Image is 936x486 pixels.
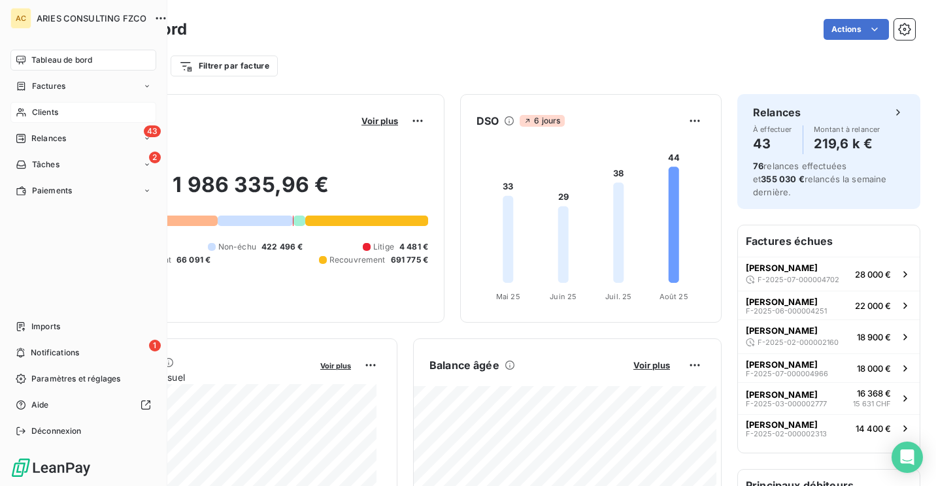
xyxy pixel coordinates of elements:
[660,292,688,301] tspan: Août 25
[10,180,156,201] a: Paiements
[149,152,161,163] span: 2
[176,254,210,266] span: 66 091 €
[10,76,156,97] a: Factures
[149,340,161,351] span: 1
[761,174,804,184] span: 355 030 €
[37,13,146,24] span: ARIES CONSULTING FZCO
[329,254,386,266] span: Recouvrement
[10,457,92,478] img: Logo LeanPay
[316,359,355,371] button: Voir plus
[218,241,256,253] span: Non-échu
[753,133,792,154] h4: 43
[31,54,92,66] span: Tableau de bord
[738,353,920,382] button: [PERSON_NAME]F-2025-07-00000496618 000 €
[358,115,402,127] button: Voir plus
[753,125,792,133] span: À effectuer
[261,241,303,253] span: 422 496 €
[746,389,818,400] span: [PERSON_NAME]
[10,395,156,415] a: Aide
[857,363,891,374] span: 18 000 €
[892,442,923,473] div: Open Intercom Messenger
[361,116,398,126] span: Voir plus
[10,102,156,123] a: Clients
[32,106,58,118] span: Clients
[520,115,564,127] span: 6 jours
[855,269,891,280] span: 28 000 €
[738,225,920,257] h6: Factures échues
[746,263,818,273] span: [PERSON_NAME]
[74,370,311,384] span: Chiffre d'affaires mensuel
[373,241,394,253] span: Litige
[738,414,920,443] button: [PERSON_NAME]F-2025-02-00000231314 400 €
[746,307,827,315] span: F-2025-06-000004251
[746,419,818,430] span: [PERSON_NAME]
[31,133,66,144] span: Relances
[738,382,920,414] button: [PERSON_NAME]F-2025-03-00000277716 368 €15 631 CHF
[855,300,891,311] span: 22 000 €
[10,8,31,29] div: AC
[429,357,499,373] h6: Balance âgée
[10,154,156,175] a: 2Tâches
[746,325,818,336] span: [PERSON_NAME]
[10,50,156,71] a: Tableau de bord
[320,361,351,370] span: Voir plus
[746,359,818,370] span: [PERSON_NAME]
[814,125,880,133] span: Montant à relancer
[10,368,156,389] a: Paramètres et réglages
[31,321,60,332] span: Imports
[753,161,763,171] span: 76
[746,430,827,438] span: F-2025-02-000002313
[171,56,278,76] button: Filtrer par facture
[74,172,428,211] h2: 1 986 335,96 €
[32,159,59,170] span: Tâches
[857,388,891,398] span: 16 368 €
[753,105,801,120] h6: Relances
[32,80,65,92] span: Factures
[746,370,828,378] span: F-2025-07-000004966
[629,359,674,371] button: Voir plus
[31,425,82,437] span: Déconnexion
[496,292,520,301] tspan: Mai 25
[856,423,891,434] span: 14 400 €
[738,291,920,319] button: [PERSON_NAME]F-2025-06-00000425122 000 €
[758,338,839,346] span: F-2025-02-000002160
[31,347,79,359] span: Notifications
[476,113,499,129] h6: DSO
[144,125,161,137] span: 43
[31,373,120,385] span: Paramètres et réglages
[391,254,428,266] span: 691 775 €
[824,19,889,40] button: Actions
[10,128,156,149] a: 43Relances
[746,297,818,307] span: [PERSON_NAME]
[814,133,880,154] h4: 219,6 k €
[853,398,891,410] span: 15 631 CHF
[605,292,631,301] tspan: Juil. 25
[31,399,49,411] span: Aide
[32,185,72,197] span: Paiements
[633,360,670,370] span: Voir plus
[738,257,920,291] button: [PERSON_NAME]F-2025-07-00000470228 000 €
[399,241,428,253] span: 4 481 €
[550,292,577,301] tspan: Juin 25
[753,161,887,197] span: relances effectuées et relancés la semaine dernière.
[746,400,827,408] span: F-2025-03-000002777
[10,316,156,337] a: Imports
[857,332,891,342] span: 18 900 €
[738,319,920,353] button: [PERSON_NAME]F-2025-02-00000216018 900 €
[758,276,839,283] span: F-2025-07-000004702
